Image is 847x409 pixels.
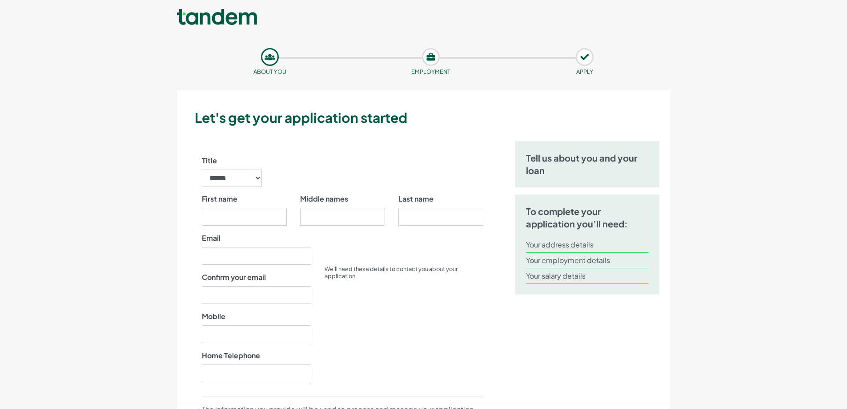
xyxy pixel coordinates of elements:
label: Confirm your email [202,272,266,283]
small: About you [253,68,286,75]
h3: Let's get your application started [195,108,667,127]
h5: To complete your application you’ll need: [526,205,649,230]
label: Home Telephone [202,350,260,361]
h5: Tell us about you and your loan [526,152,649,177]
label: Email [202,233,221,243]
label: First name [202,194,237,204]
li: Your salary details [526,268,649,284]
small: We’ll need these details to contact you about your application. [325,265,458,279]
li: Your address details [526,237,649,253]
small: APPLY [576,68,593,75]
label: Last name [398,194,434,204]
label: Mobile [202,311,225,322]
label: Title [202,155,217,166]
li: Your employment details [526,253,649,268]
label: Middle names [300,194,348,204]
small: Employment [411,68,450,75]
